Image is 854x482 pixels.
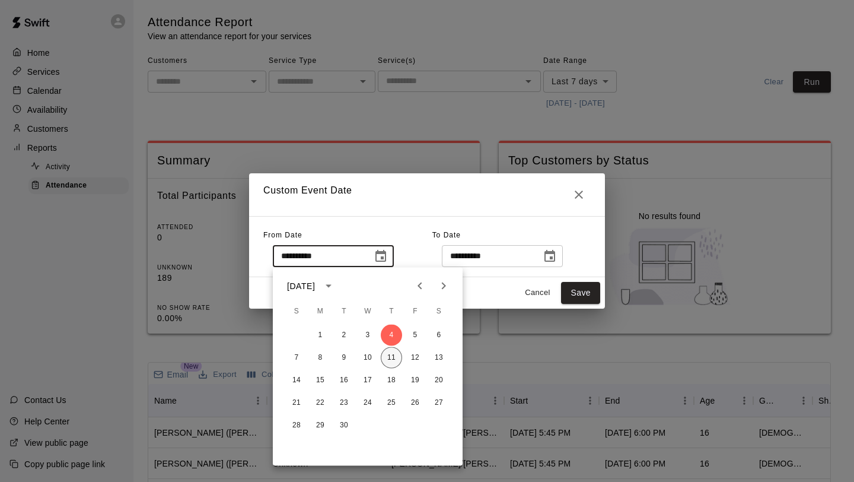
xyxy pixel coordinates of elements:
button: 24 [357,392,378,414]
button: Next month [432,274,455,298]
button: Cancel [518,284,556,302]
button: 3 [357,325,378,346]
button: 6 [428,325,450,346]
button: 4 [381,325,402,346]
h2: Custom Event Date [249,173,605,216]
span: Friday [404,300,426,324]
button: Choose date, selected date is Sep 4, 2025 [369,245,393,268]
div: [DATE] [287,280,315,292]
span: Thursday [381,300,402,324]
button: 7 [286,347,307,369]
button: 27 [428,392,450,414]
button: 25 [381,392,402,414]
button: 30 [333,415,355,436]
button: 15 [310,370,331,391]
button: Save [561,282,600,304]
button: 21 [286,392,307,414]
button: 10 [357,347,378,369]
button: 22 [310,392,331,414]
button: 1 [310,325,331,346]
button: 14 [286,370,307,391]
button: 8 [310,347,331,369]
button: 13 [428,347,450,369]
button: 18 [381,370,402,391]
button: 2 [333,325,355,346]
button: Choose date, selected date is Sep 11, 2025 [538,245,562,268]
button: 26 [404,392,426,414]
span: Saturday [428,300,450,324]
button: 28 [286,415,307,436]
button: 29 [310,415,331,436]
button: 9 [333,347,355,369]
button: 12 [404,347,426,369]
button: Previous month [408,274,432,298]
button: calendar view is open, switch to year view [318,276,339,296]
button: 23 [333,392,355,414]
button: 20 [428,370,450,391]
button: 16 [333,370,355,391]
span: Sunday [286,300,307,324]
button: 17 [357,370,378,391]
button: 11 [381,347,402,369]
span: To Date [432,231,461,239]
button: Close [567,183,591,207]
span: Wednesday [357,300,378,324]
span: Monday [310,300,331,324]
span: From Date [263,231,302,239]
span: Tuesday [333,300,355,324]
button: 19 [404,370,426,391]
button: 5 [404,325,426,346]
